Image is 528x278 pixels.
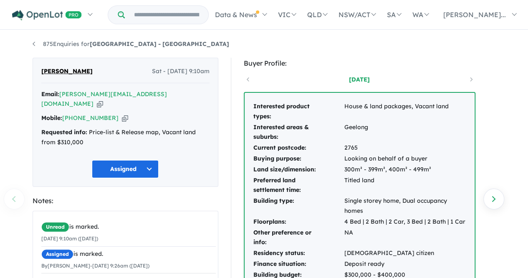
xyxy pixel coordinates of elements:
[33,195,218,207] div: Notes:
[41,128,210,148] div: Price-list & Release map, Vacant land from $310,000
[344,122,466,143] td: Geelong
[41,222,216,232] div: is marked.
[41,114,62,122] strong: Mobile:
[344,143,466,153] td: 2765
[41,66,93,77] span: [PERSON_NAME]
[41,263,149,269] small: By [PERSON_NAME] - [DATE] 9:26am ([DATE])
[126,6,207,24] input: Try estate name, suburb, builder or developer
[443,10,506,19] span: [PERSON_NAME]...
[344,101,466,122] td: House & land packages, Vacant land
[244,58,475,69] div: Buyer Profile:
[253,143,344,153] td: Current postcode:
[253,153,344,164] td: Buying purpose:
[41,128,87,136] strong: Requested info:
[253,196,344,217] td: Building type:
[324,75,395,84] a: [DATE]
[33,40,229,48] a: 875Enquiries for[GEOGRAPHIC_DATA] - [GEOGRAPHIC_DATA]
[253,101,344,122] td: Interested product types:
[253,259,344,270] td: Finance situation:
[41,235,98,242] small: [DATE] 9:10am ([DATE])
[90,40,229,48] strong: [GEOGRAPHIC_DATA] - [GEOGRAPHIC_DATA]
[253,175,344,196] td: Preferred land settlement time:
[253,164,344,175] td: Land size/dimension:
[344,217,466,227] td: 4 Bed | 2 Bath | 2 Car, 3 Bed | 2 Bath | 1 Car
[97,99,103,108] button: Copy
[41,222,69,232] span: Unread
[41,90,167,108] a: [PERSON_NAME][EMAIL_ADDRESS][DOMAIN_NAME]
[92,160,159,178] button: Assigned
[344,164,466,175] td: 300m² - 399m², 400m² - 499m²
[344,259,466,270] td: Deposit ready
[41,249,216,259] div: is marked.
[41,249,73,259] span: Assigned
[41,90,59,98] strong: Email:
[253,122,344,143] td: Interested areas & suburbs:
[344,227,466,248] td: NA
[253,227,344,248] td: Other preference or info:
[152,66,210,77] span: Sat - [DATE] 9:10am
[344,196,466,217] td: Single storey home, Dual occupancy homes
[344,248,466,259] td: [DEMOGRAPHIC_DATA] citizen
[122,114,128,122] button: Copy
[12,10,82,20] img: Openlot PRO Logo White
[253,248,344,259] td: Residency status:
[344,175,466,196] td: Titled land
[62,114,119,122] a: [PHONE_NUMBER]
[33,39,496,49] nav: breadcrumb
[253,217,344,227] td: Floorplans:
[344,153,466,164] td: Looking on behalf of a buyer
